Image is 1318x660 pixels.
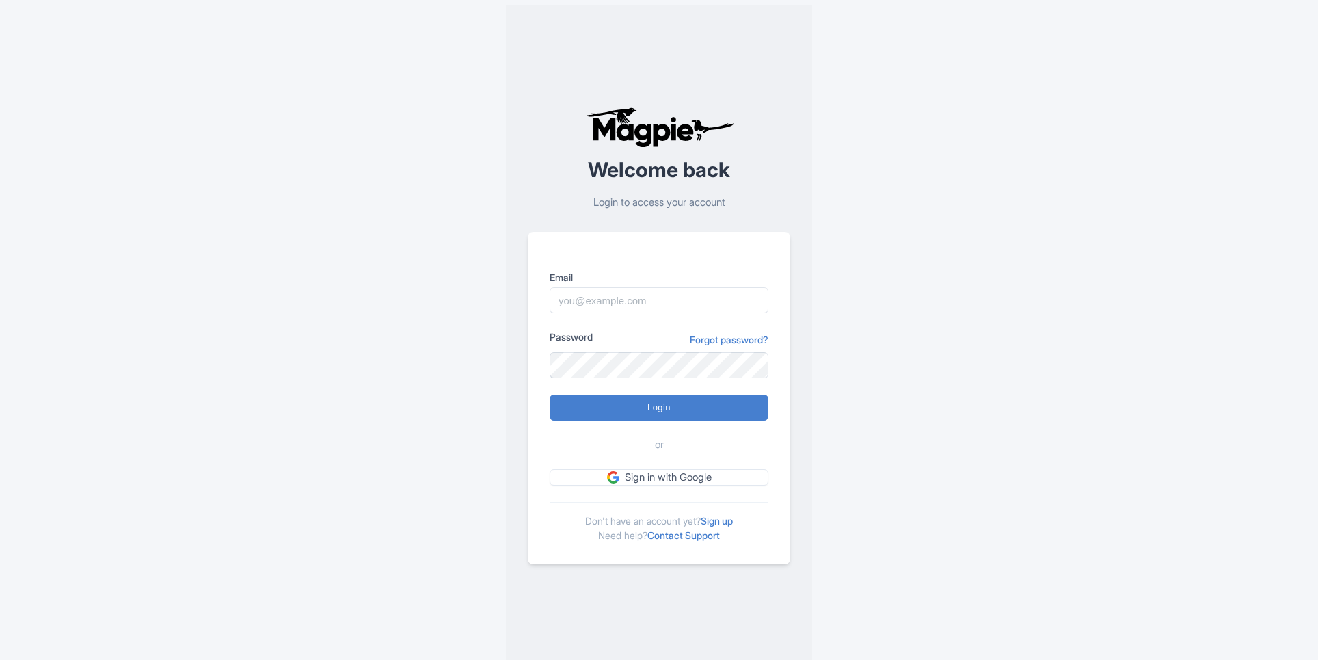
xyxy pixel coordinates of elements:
[655,437,664,453] span: or
[550,330,593,344] label: Password
[550,469,768,486] a: Sign in with Google
[550,395,768,421] input: Login
[690,332,768,347] a: Forgot password?
[550,502,768,542] div: Don't have an account yet? Need help?
[582,107,736,148] img: logo-ab69f6fb50320c5b225c76a69d11143b.png
[701,515,733,527] a: Sign up
[550,287,768,313] input: you@example.com
[528,195,790,211] p: Login to access your account
[550,270,768,285] label: Email
[647,529,720,541] a: Contact Support
[607,471,619,484] img: google.svg
[528,159,790,181] h2: Welcome back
